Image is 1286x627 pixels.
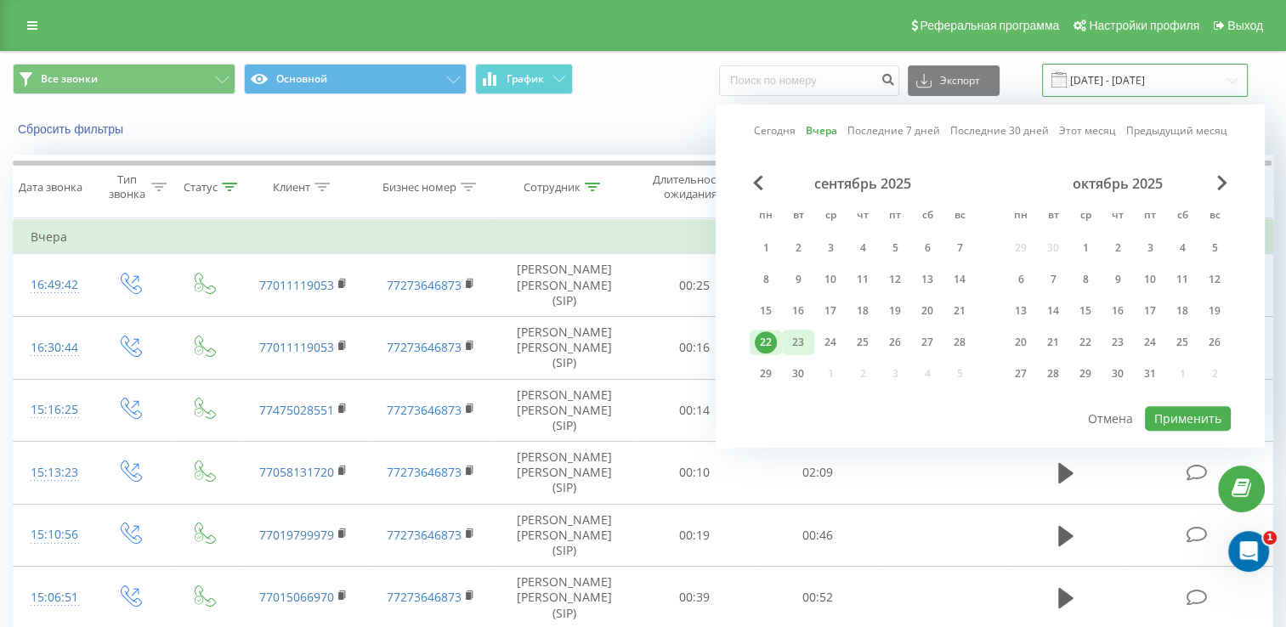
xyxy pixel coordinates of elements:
abbr: четверг [850,204,875,229]
div: октябрь 2025 [1005,175,1231,192]
abbr: пятница [882,204,908,229]
span: Выход [1227,19,1263,32]
div: 29 [1074,363,1096,385]
div: Бизнес номер [382,180,456,195]
div: 2 [787,237,809,259]
div: 31 [1139,363,1161,385]
abbr: вторник [785,204,811,229]
a: 77273646873 [387,339,462,355]
div: вс 14 сент. 2025 г. [943,267,976,292]
div: 14 [1042,300,1064,322]
a: 77273646873 [387,277,462,293]
button: График [475,64,573,94]
div: пт 17 окт. 2025 г. [1134,298,1166,324]
div: пн 22 сент. 2025 г. [750,330,782,355]
div: сб 11 окт. 2025 г. [1166,267,1198,292]
div: 16:30:44 [31,331,75,364]
abbr: суббота [1170,204,1195,229]
div: ср 15 окт. 2025 г. [1069,298,1102,324]
td: 02:09 [756,442,879,505]
div: чт 25 сент. 2025 г. [847,330,879,355]
div: 25 [852,331,874,353]
div: вс 7 сент. 2025 г. [943,235,976,261]
td: [PERSON_NAME] [PERSON_NAME] (SIP) [496,379,633,442]
div: чт 9 окт. 2025 г. [1102,267,1134,292]
div: 24 [819,331,841,353]
a: Этот месяц [1059,123,1116,139]
td: 00:46 [756,504,879,567]
div: 23 [787,331,809,353]
a: 77273646873 [387,464,462,480]
div: Дата звонка [19,180,82,195]
div: 16 [1107,300,1129,322]
a: Последние 7 дней [847,123,940,139]
td: 00:10 [633,442,756,505]
div: 10 [819,268,841,291]
div: 15:13:23 [31,456,75,489]
span: Все звонки [41,72,98,86]
div: 22 [1074,331,1096,353]
span: Next Month [1217,175,1227,190]
div: 26 [884,331,906,353]
div: чт 11 сент. 2025 г. [847,267,879,292]
a: 77015066970 [259,589,334,605]
div: вт 9 сент. 2025 г. [782,267,814,292]
div: вс 19 окт. 2025 г. [1198,298,1231,324]
div: 8 [1074,268,1096,291]
div: 30 [787,363,809,385]
div: пт 12 сент. 2025 г. [879,267,911,292]
td: [PERSON_NAME] [PERSON_NAME] (SIP) [496,254,633,317]
div: 10 [1139,268,1161,291]
div: 2 [1107,237,1129,259]
div: сб 4 окт. 2025 г. [1166,235,1198,261]
a: 77273646873 [387,589,462,605]
div: 22 [755,331,777,353]
span: График [507,73,544,85]
div: вс 21 сент. 2025 г. [943,298,976,324]
div: 7 [1042,268,1064,291]
abbr: понедельник [753,204,779,229]
a: Последние 30 дней [950,123,1049,139]
div: 6 [1010,268,1032,291]
div: 20 [916,300,938,322]
div: чт 4 сент. 2025 г. [847,235,879,261]
div: 7 [949,237,971,259]
div: сб 20 сент. 2025 г. [911,298,943,324]
div: сб 27 сент. 2025 г. [911,330,943,355]
div: 15 [755,300,777,322]
div: 13 [1010,300,1032,322]
a: 77475028551 [259,402,334,418]
div: 19 [884,300,906,322]
div: 24 [1139,331,1161,353]
div: пн 20 окт. 2025 г. [1005,330,1037,355]
abbr: среда [818,204,843,229]
div: 14 [949,268,971,291]
div: 8 [755,268,777,291]
div: ср 10 сент. 2025 г. [814,267,847,292]
a: Вчера [806,123,837,139]
div: 17 [1139,300,1161,322]
div: вт 2 сент. 2025 г. [782,235,814,261]
div: 5 [1204,237,1226,259]
button: Применить [1145,406,1231,431]
button: Все звонки [13,64,235,94]
div: 13 [916,268,938,291]
abbr: воскресенье [1202,204,1227,229]
td: Вчера [14,220,1273,254]
div: 29 [755,363,777,385]
div: сентябрь 2025 [750,175,976,192]
div: пн 6 окт. 2025 г. [1005,267,1037,292]
abbr: пятница [1137,204,1163,229]
button: Экспорт [908,65,1000,96]
div: 1 [1074,237,1096,259]
div: 15:06:51 [31,581,75,614]
div: 21 [949,300,971,322]
div: пн 15 сент. 2025 г. [750,298,782,324]
div: пт 5 сент. 2025 г. [879,235,911,261]
div: 17 [819,300,841,322]
div: 18 [852,300,874,322]
div: Сотрудник [524,180,581,195]
div: Клиент [273,180,310,195]
div: чт 2 окт. 2025 г. [1102,235,1134,261]
td: [PERSON_NAME] [PERSON_NAME] (SIP) [496,504,633,567]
